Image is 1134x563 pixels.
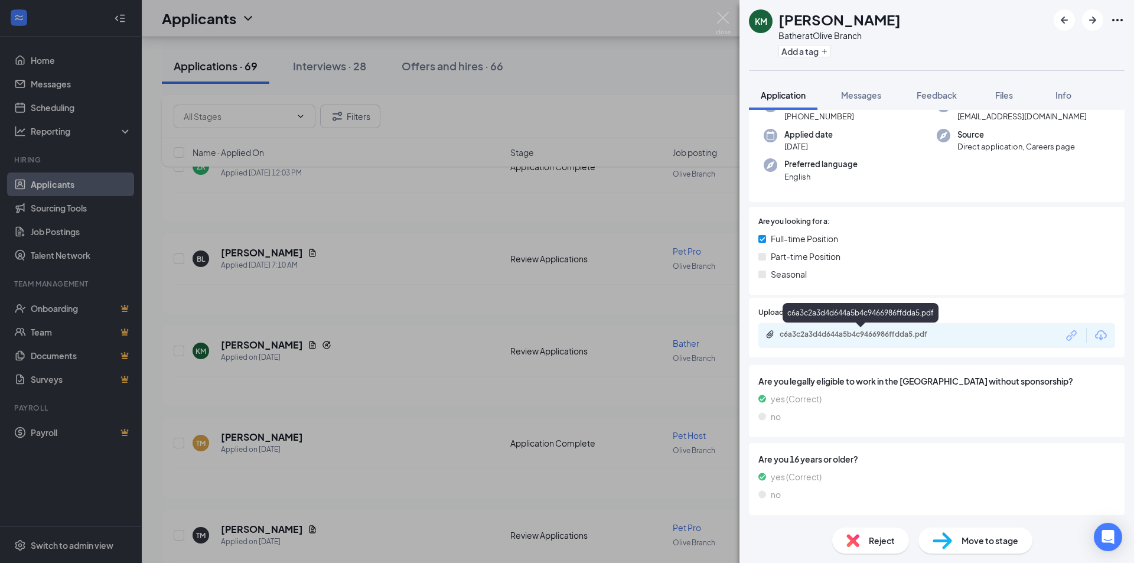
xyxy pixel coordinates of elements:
span: [EMAIL_ADDRESS][DOMAIN_NAME] [957,110,1087,122]
span: [PHONE_NUMBER] [784,110,854,122]
span: Files [995,90,1013,100]
svg: Paperclip [765,330,775,339]
span: Messages [841,90,881,100]
span: no [771,488,781,501]
span: yes (Correct) [771,470,822,483]
button: ArrowLeftNew [1054,9,1075,31]
span: Upload Resume [758,307,812,318]
span: Reject [869,534,895,547]
div: Open Intercom Messenger [1094,523,1122,551]
button: ArrowRight [1082,9,1103,31]
div: c6a3c2a3d4d644a5b4c9466986ffdda5.pdf [783,303,939,323]
span: Direct application, Careers page [957,141,1075,152]
span: Are you legally eligible to work in the [GEOGRAPHIC_DATA] without sponsorship? [758,375,1115,388]
svg: Link [1064,328,1080,343]
button: PlusAdd a tag [778,45,831,57]
div: KM [755,15,767,27]
h1: [PERSON_NAME] [778,9,901,30]
span: Move to stage [962,534,1018,547]
span: Full-time Position [771,232,838,245]
span: Are you 16 years or older? [758,453,1115,466]
svg: Ellipses [1110,13,1125,27]
span: Preferred language [784,158,858,170]
span: yes (Correct) [771,392,822,405]
span: no [771,410,781,423]
span: Source [957,129,1075,141]
svg: ArrowLeftNew [1057,13,1071,27]
span: English [784,171,858,183]
span: Feedback [917,90,957,100]
span: Application [761,90,806,100]
span: Are you looking for a: [758,216,830,227]
span: Applied date [784,129,833,141]
a: Paperclipc6a3c2a3d4d644a5b4c9466986ffdda5.pdf [765,330,957,341]
div: c6a3c2a3d4d644a5b4c9466986ffdda5.pdf [780,330,945,339]
span: [DATE] [784,141,833,152]
span: Seasonal [771,268,807,281]
svg: Download [1094,328,1108,343]
svg: ArrowRight [1086,13,1100,27]
svg: Plus [821,48,828,55]
span: Part-time Position [771,250,840,263]
div: Bather at Olive Branch [778,30,901,41]
span: Info [1055,90,1071,100]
